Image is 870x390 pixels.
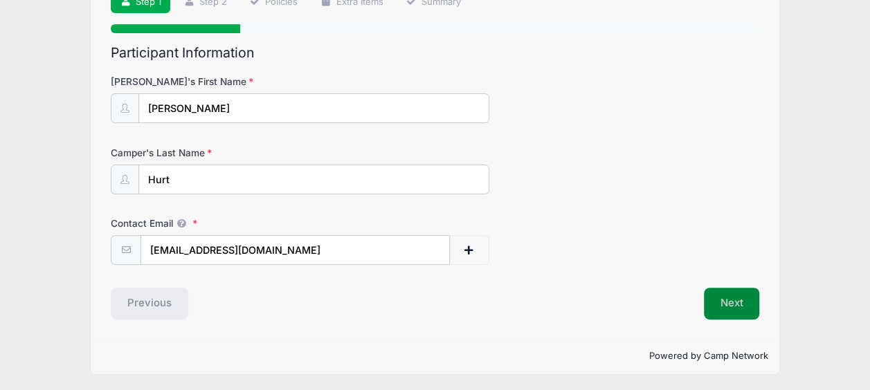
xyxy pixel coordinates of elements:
label: Contact Email [111,216,327,230]
h2: Participant Information [111,45,759,61]
input: email@email.com [141,235,449,265]
input: Camper's Last Name [138,165,489,194]
input: Camper's First Name [138,93,489,123]
label: [PERSON_NAME]'s First Name [111,75,327,89]
button: Next [704,288,760,319]
label: Camper's Last Name [111,146,327,160]
p: Powered by Camp Network [102,349,768,363]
